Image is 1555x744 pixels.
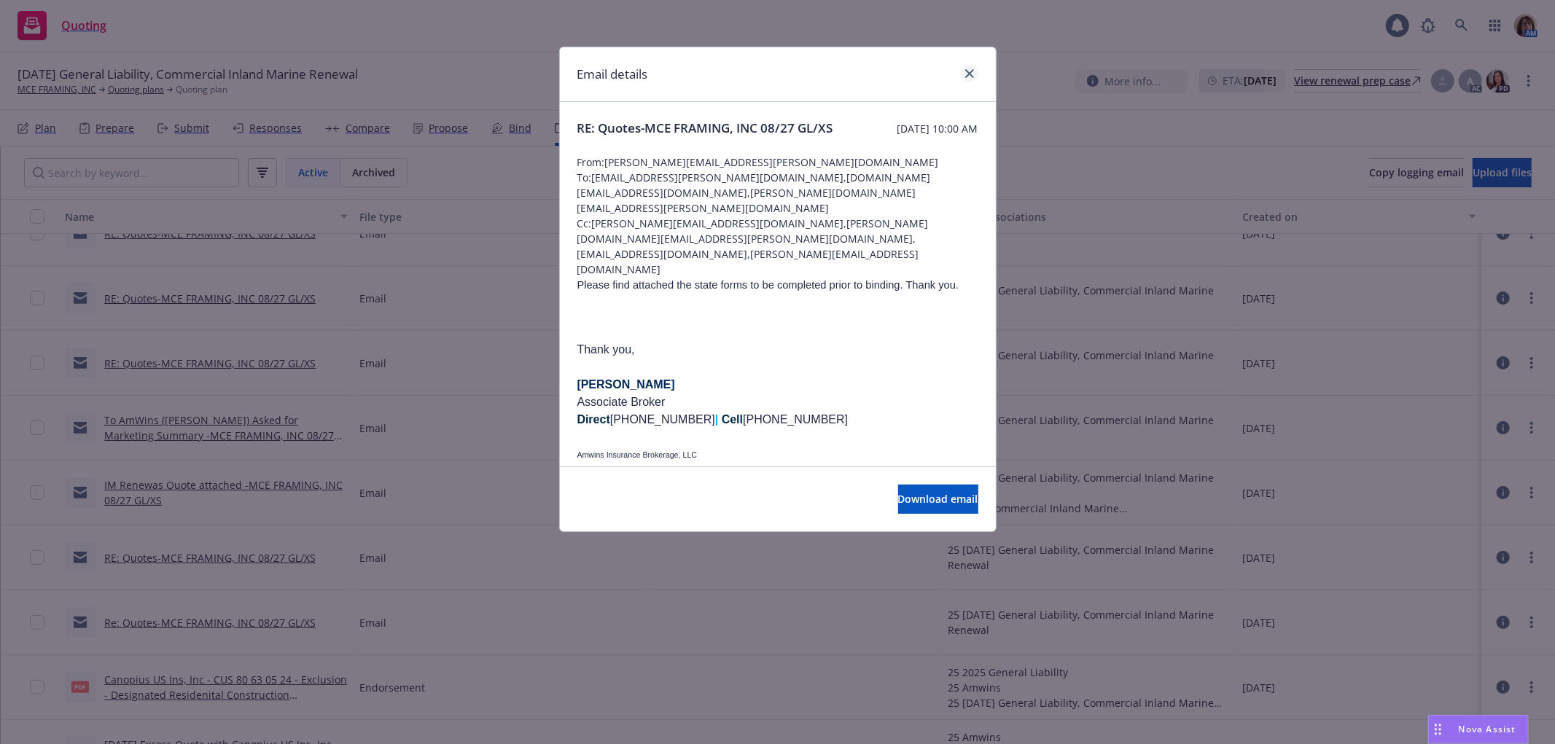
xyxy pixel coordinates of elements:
span: | [715,413,718,426]
div: Drag to move [1429,716,1447,743]
a: close [961,65,978,82]
span: Direct [577,413,610,426]
span: Cc: [PERSON_NAME][EMAIL_ADDRESS][DOMAIN_NAME],[PERSON_NAME][DOMAIN_NAME][EMAIL_ADDRESS][PERSON_NA... [577,216,978,277]
h1: Email details [577,65,648,84]
button: Download email [898,485,978,514]
span: [DATE] 10:00 AM [897,121,978,136]
span: Associate Broker [577,396,666,408]
span: Thank you, [577,343,635,356]
span: RE: Quotes-MCE FRAMING, INC 08/27 GL/XS [577,120,833,137]
span: [PERSON_NAME] [577,378,675,391]
span: Amwins Insurance Brokerage, LLC [577,450,698,459]
span: Cell [722,413,743,426]
span: Please find attached the state forms to be completed prior to binding. Thank you. [577,279,959,291]
button: Nova Assist [1428,715,1529,744]
span: Download email [898,492,978,506]
span: From: [PERSON_NAME][EMAIL_ADDRESS][PERSON_NAME][DOMAIN_NAME] [577,154,978,170]
span: Nova Assist [1459,723,1516,735]
span: To: [EMAIL_ADDRESS][PERSON_NAME][DOMAIN_NAME],[DOMAIN_NAME][EMAIL_ADDRESS][DOMAIN_NAME],[PERSON_N... [577,170,978,216]
span: [PHONE_NUMBER] [PHONE_NUMBER] [610,413,848,426]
